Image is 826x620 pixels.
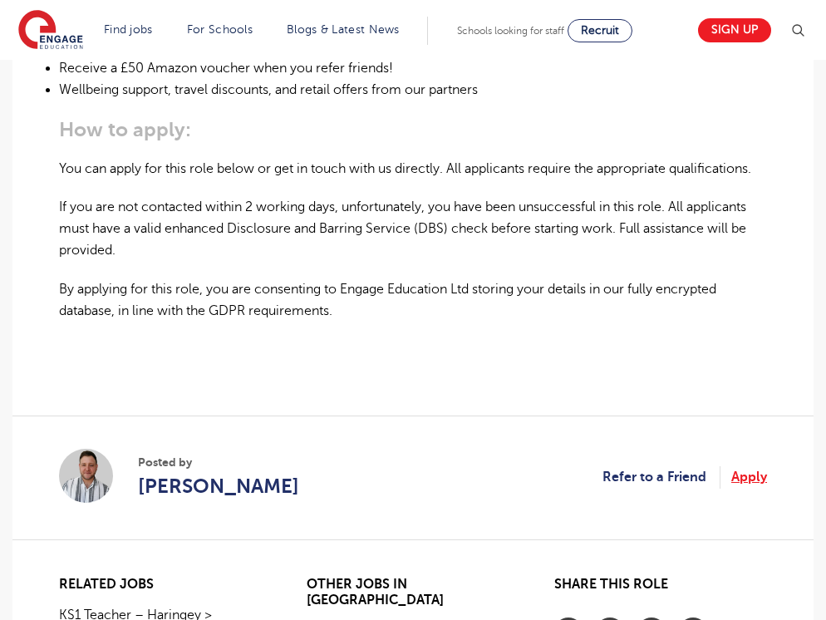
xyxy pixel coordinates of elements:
img: Engage Education [18,10,83,52]
h3: How to apply: [59,118,767,141]
a: Recruit [568,19,632,42]
span: Schools looking for staff [457,25,564,37]
span: Recruit [581,24,619,37]
a: Sign up [698,18,771,42]
li: Receive a £50 Amazon voucher when you refer friends! [59,57,767,79]
a: Blogs & Latest News [287,23,400,36]
h2: Related jobs [59,577,272,593]
a: Find jobs [104,23,153,36]
a: For Schools [187,23,253,36]
a: Refer to a Friend [602,466,720,488]
p: ​​​​​​​ [59,377,767,399]
p: You can apply for this role below or get in touch with us directly. All applicants require the ap... [59,158,767,180]
p: If you are not contacted within 2 working days, unfortunately, you have been unsuccessful in this... [59,196,767,262]
h2: Share this role [554,577,767,601]
li: Wellbeing support, travel discounts, and retail offers from our partners [59,79,767,101]
h2: Other jobs in [GEOGRAPHIC_DATA] [307,577,519,608]
p: ​​​​​​​ [59,338,767,360]
p: By applying for this role, you are consenting to Engage Education Ltd storing your details in our... [59,278,767,322]
span: Posted by [138,454,299,471]
a: [PERSON_NAME] [138,471,299,501]
a: Apply [731,466,767,488]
